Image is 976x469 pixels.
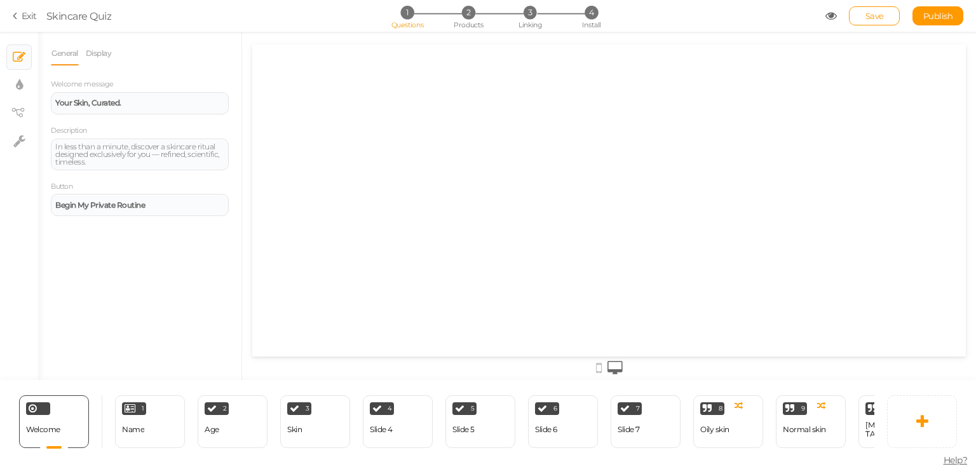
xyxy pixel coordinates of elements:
[501,6,560,19] li: 3 Linking
[198,395,268,448] div: 2 Age
[287,425,302,434] div: Skin
[535,425,557,434] div: Slide 6
[585,6,598,19] span: 4
[719,405,722,412] span: 8
[370,425,393,434] div: Slide 4
[636,405,640,412] span: 7
[439,6,498,19] li: 2 Products
[51,80,114,89] label: Welcome message
[388,405,392,412] span: 4
[55,143,224,166] div: In less than a minute, discover a skincare ritual designed exclusively for you — refined, scienti...
[528,395,598,448] div: 6 Slide 6
[51,182,72,191] label: Button
[801,405,805,412] span: 9
[462,6,475,19] span: 2
[849,6,900,25] div: Save
[445,395,515,448] div: 5 Slide 5
[923,11,953,21] span: Publish
[865,421,921,438] div: [MEDICAL_DATA]
[51,41,79,65] a: General
[391,20,424,29] span: Questions
[19,395,89,448] div: Welcome
[700,425,729,434] div: Oily skin
[400,6,414,19] span: 1
[865,11,884,21] span: Save
[518,20,541,29] span: Linking
[618,425,640,434] div: Slide 7
[46,8,112,24] div: Skincare Quiz
[55,98,121,107] strong: Your Skin, Curated.
[115,395,185,448] div: 1 Name
[85,41,112,65] a: Display
[693,395,763,448] div: 8 Oily skin
[122,425,144,434] div: Name
[582,20,600,29] span: Install
[562,6,621,19] li: 4 Install
[142,405,144,412] span: 1
[55,200,145,210] strong: Begin My Private Routine
[611,395,681,448] div: 7 Slide 7
[454,20,484,29] span: Products
[783,425,826,434] div: Normal skin
[306,405,309,412] span: 3
[553,405,557,412] span: 6
[280,395,350,448] div: 3 Skin
[223,405,227,412] span: 2
[524,6,537,19] span: 3
[858,395,928,448] div: 10 [MEDICAL_DATA]
[944,454,968,466] span: Help?
[51,126,87,135] label: Description
[377,6,437,19] li: 1 Questions
[471,405,475,412] span: 5
[205,425,219,434] div: Age
[363,395,433,448] div: 4 Slide 4
[13,10,37,22] a: Exit
[26,425,60,434] span: Welcome
[776,395,846,448] div: 9 Normal skin
[452,425,475,434] div: Slide 5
